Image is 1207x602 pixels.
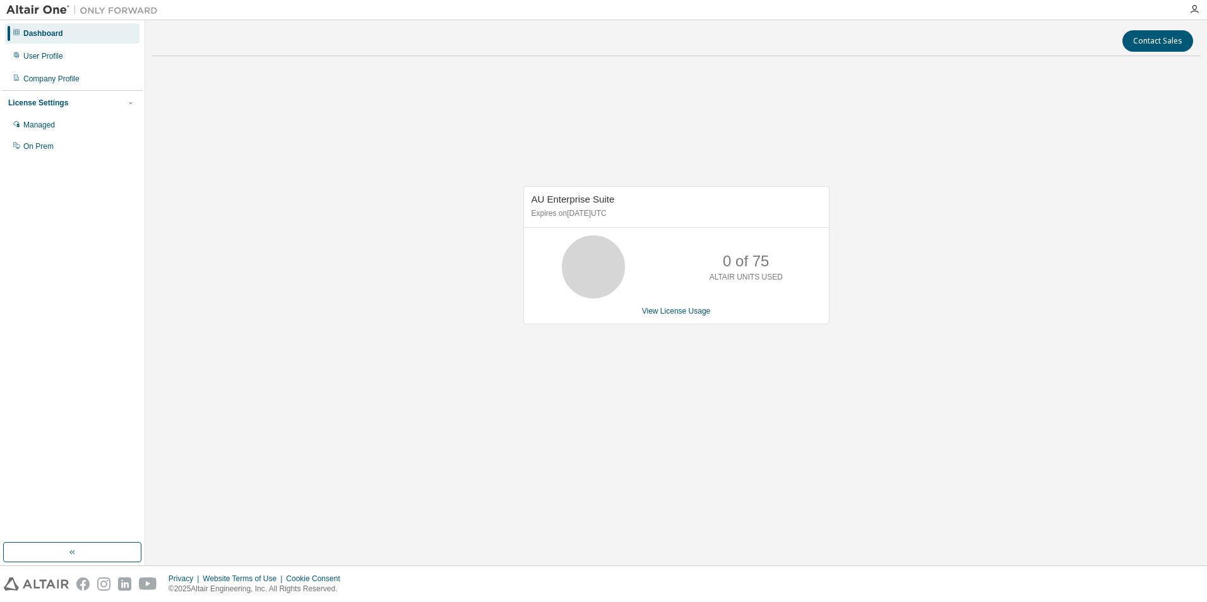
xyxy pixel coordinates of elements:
[6,4,164,16] img: Altair One
[23,120,55,130] div: Managed
[169,584,348,594] p: © 2025 Altair Engineering, Inc. All Rights Reserved.
[723,251,769,272] p: 0 of 75
[23,51,63,61] div: User Profile
[286,574,347,584] div: Cookie Consent
[139,577,157,591] img: youtube.svg
[203,574,286,584] div: Website Terms of Use
[23,74,80,84] div: Company Profile
[1122,30,1193,52] button: Contact Sales
[532,194,615,204] span: AU Enterprise Suite
[8,98,68,108] div: License Settings
[169,574,203,584] div: Privacy
[23,28,63,38] div: Dashboard
[76,577,90,591] img: facebook.svg
[23,141,54,151] div: On Prem
[97,577,110,591] img: instagram.svg
[532,208,818,219] p: Expires on [DATE] UTC
[710,272,783,283] p: ALTAIR UNITS USED
[642,307,711,316] a: View License Usage
[4,577,69,591] img: altair_logo.svg
[118,577,131,591] img: linkedin.svg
